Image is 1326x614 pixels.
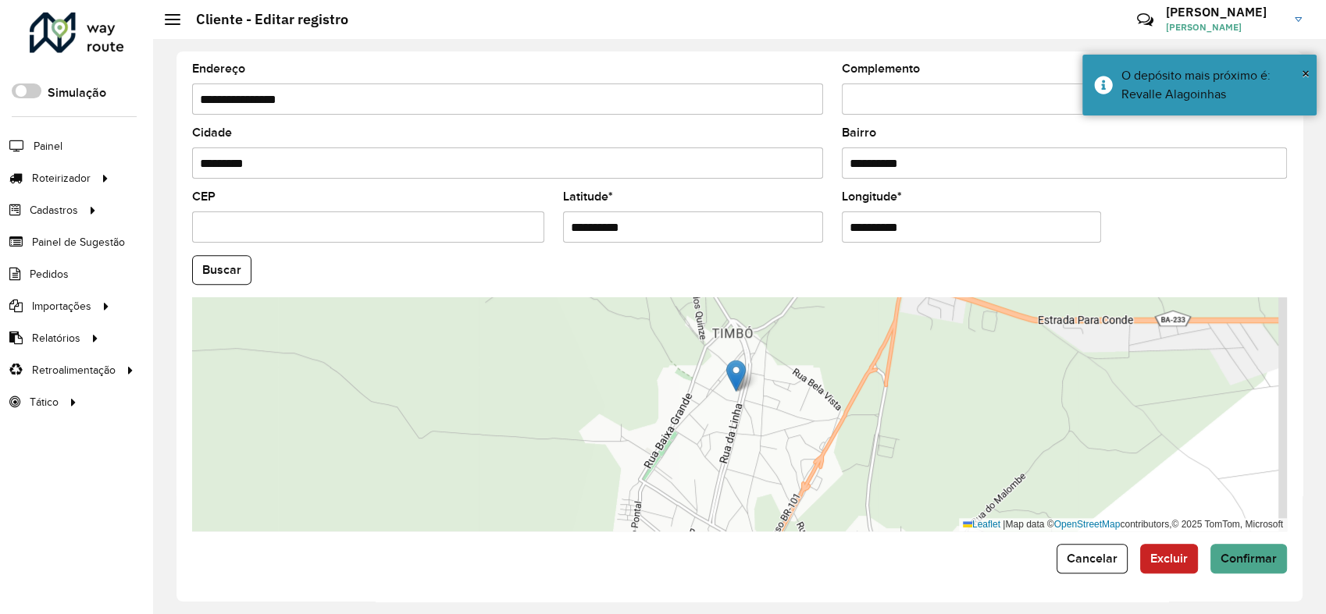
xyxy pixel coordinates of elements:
span: Painel de Sugestão [32,234,125,250]
label: Latitude [563,187,613,206]
span: | [1003,519,1005,530]
span: [PERSON_NAME] [1166,20,1283,34]
button: Buscar [192,255,251,285]
label: Simulação [48,83,106,102]
span: Painel [34,138,62,154]
a: Leaflet [963,519,1000,530]
span: Relatórios [32,330,80,346]
a: OpenStreetMap [1054,519,1121,530]
div: Map data © contributors,© 2025 TomTom, Microsoft [959,518,1287,531]
span: Importações [32,298,91,314]
label: Cidade [192,123,232,142]
img: Marker [726,360,746,392]
button: Confirmar [1210,544,1287,573]
button: Cancelar [1057,544,1128,573]
label: CEP [192,187,216,206]
label: Complemento [842,59,920,78]
h2: Cliente - Editar registro [180,11,348,28]
span: Tático [30,394,59,410]
span: Excluir [1150,552,1188,565]
span: Cadastros [30,202,78,218]
label: Bairro [842,123,876,142]
button: Excluir [1140,544,1198,573]
label: Endereço [192,59,245,78]
button: Close [1302,62,1310,85]
div: O depósito mais próximo é: Revalle Alagoinhas [1121,66,1305,104]
a: Contato Rápido [1128,3,1162,37]
label: Longitude [842,187,902,206]
span: Cancelar [1067,552,1117,565]
span: × [1302,65,1310,82]
span: Pedidos [30,266,69,282]
span: Roteirizador [32,170,91,186]
h3: [PERSON_NAME] [1166,5,1283,20]
span: Retroalimentação [32,362,116,378]
span: Confirmar [1221,552,1277,565]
